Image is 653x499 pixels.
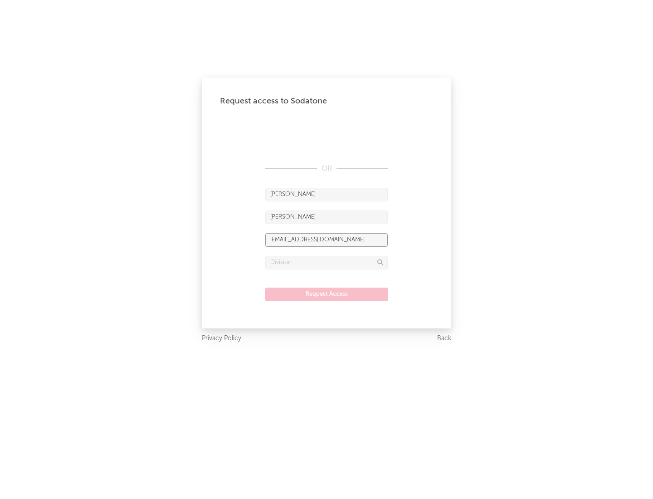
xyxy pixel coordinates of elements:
[202,333,241,344] a: Privacy Policy
[437,333,451,344] a: Back
[265,288,388,301] button: Request Access
[265,233,388,247] input: Email
[265,163,388,174] div: OR
[265,188,388,201] input: First Name
[220,96,433,107] div: Request access to Sodatone
[265,256,388,269] input: Division
[265,210,388,224] input: Last Name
